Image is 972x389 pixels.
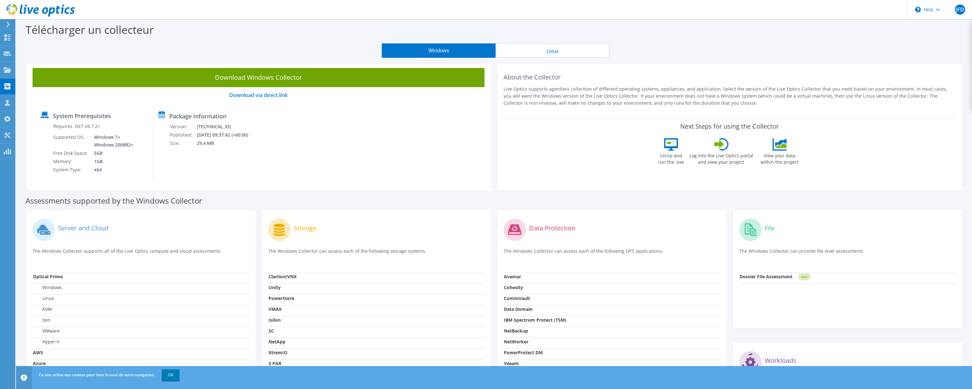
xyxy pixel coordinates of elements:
[955,4,965,15] span: JFD
[915,7,921,12] svg: \n
[53,166,89,174] td: System Type:
[170,139,196,147] td: Size:
[801,275,807,279] tspan: NEW!
[382,43,496,58] button: Windows
[504,317,566,323] strong: IBM Spectrum Protect (TSM)
[39,372,155,378] span: Ce site utilise des cookies pour faire le suivi de votre navigation.
[58,225,108,231] label: Server and Cloud
[504,248,720,261] p: The Windows Collector can assess each of the following DPS applications.
[169,113,226,119] label: Package Information
[504,349,543,355] strong: PowerProtect DM
[33,306,52,312] label: KVM
[53,123,100,130] label: Requires .NET V4.7.2+
[229,92,288,99] a: Download via direct link
[294,225,316,231] label: Storage
[89,157,135,166] td: 1GB
[196,123,256,131] td: [TECHNICAL_ID]
[765,357,796,364] label: Workloads
[504,284,523,290] strong: Cohesity
[689,151,754,165] label: Log into the Live Optics portal and view your project
[504,273,521,280] strong: Avamar
[33,248,249,261] p: The Windows Collector supports all of the Live Optics compute and cloud assessments.
[53,149,89,157] td: Free Disk Space:
[657,151,686,165] label: Unzip and run the .exe
[504,73,955,81] h2: About the Collector
[53,133,89,149] td: Supported OS:
[53,157,89,166] td: Memory:
[33,349,43,355] strong: AWS
[26,22,154,37] label: Télécharger un collecteur
[765,225,775,231] label: File
[757,151,803,165] label: View your data within the project
[269,284,281,290] strong: Unity
[496,43,609,58] button: Linux
[504,360,519,366] strong: Veeam
[33,317,50,323] label: Xen
[33,68,484,87] a: Download Windows Collector
[269,339,285,345] strong: NetApp
[53,113,111,119] label: System Prerequisites
[26,198,202,204] label: Assessments supported by the Windows Collector
[740,273,792,280] strong: Dossier File Assessment
[269,273,297,280] strong: Clariion/VNX
[89,166,135,174] td: x64
[33,360,46,366] strong: Azure
[504,295,530,301] strong: CommVault
[33,328,60,334] label: VMware
[33,339,59,345] label: Hyper-V
[89,149,135,157] td: 5GB
[196,131,256,139] td: [DATE] 09:37:42 (+00:00)
[504,328,528,334] strong: NetBackup
[33,295,54,302] label: Linux
[170,131,196,139] td: Published:
[89,133,135,149] td: Windows 7+ Windows 2008R2+
[504,306,533,312] strong: Data Domain
[196,139,256,147] td: 29.4 MB
[268,248,485,261] p: The Windows Collector can assess each of the following storage systems.
[504,86,955,107] p: Live Optics supports agentless collection of different operating systems, appliances, and applica...
[170,123,196,131] td: Version:
[269,360,281,366] strong: 3 PAR
[269,306,282,312] strong: VMAX
[680,123,779,130] label: Next Steps for using the Collector
[269,295,294,301] strong: PowerStore
[269,317,281,323] strong: Isilon
[529,225,575,231] label: Data Protection
[269,349,287,355] strong: XtremIO
[33,284,62,291] label: Windows
[269,328,274,334] strong: SC
[504,339,528,345] strong: NetWorker
[739,248,956,261] p: The Windows Collector can provide file level assessments.
[33,273,63,280] strong: Optical Prime
[162,369,180,381] a: OK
